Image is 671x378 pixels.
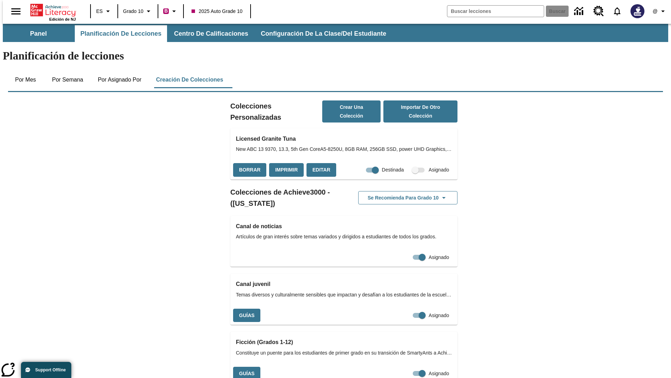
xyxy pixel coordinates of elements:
span: Edición de NJ [49,17,76,21]
button: Panel [3,25,73,42]
button: Perfil/Configuración [649,5,671,17]
a: Portada [30,3,76,17]
button: Grado: Grado 10, Elige un grado [120,5,156,17]
span: 2025 Auto Grade 10 [192,8,242,15]
h2: Colecciones Personalizadas [230,100,322,123]
button: Escoja un nuevo avatar [626,2,649,20]
h2: Colecciones de Achieve3000 - ([US_STATE]) [230,187,344,209]
span: Grado 10 [123,8,143,15]
h3: Canal de noticias [236,222,452,231]
div: Subbarra de navegación [3,24,668,42]
div: Subbarra de navegación [3,25,392,42]
button: Por semana [46,71,89,88]
span: Destinada [382,166,404,174]
span: Asignado [429,254,449,261]
input: Buscar campo [447,6,544,17]
a: Centro de recursos, Se abrirá en una pestaña nueva. [589,2,608,21]
h1: Planificación de lecciones [3,49,668,62]
button: Configuración de la clase/del estudiante [255,25,392,42]
button: Imprimir, Se abrirá en una ventana nueva [269,163,304,177]
button: Borrar [233,163,266,177]
span: Asignado [429,370,449,377]
button: Creación de colecciones [150,71,229,88]
button: Por mes [8,71,43,88]
span: Temas diversos y culturalmente sensibles que impactan y desafían a los estudiantes de la escuela ... [236,291,452,299]
span: ES [96,8,103,15]
button: Lenguaje: ES, Selecciona un idioma [93,5,115,17]
span: @ [652,8,657,15]
div: Portada [30,2,76,21]
span: Constituye un puente para los estudiantes de primer grado en su transición de SmartyAnts a Achiev... [236,349,452,357]
h3: Canal juvenil [236,279,452,289]
button: Boost El color de la clase es rojo violeta. Cambiar el color de la clase. [160,5,181,17]
button: Editar [306,163,336,177]
span: Support Offline [35,367,66,372]
button: Por asignado por [92,71,147,88]
span: Artículos de gran interés sobre temas variados y dirigidos a estudiantes de todos los grados. [236,233,452,240]
button: Crear una colección [322,100,381,122]
a: Centro de información [570,2,589,21]
button: Se recomienda para Grado 10 [358,191,457,205]
h3: Licensed Granite Tuna [236,134,452,144]
span: Asignado [429,312,449,319]
button: Support Offline [21,362,71,378]
button: Importar de otro Colección [383,100,457,122]
a: Notificaciones [608,2,626,20]
button: Centro de calificaciones [168,25,254,42]
span: Asignado [429,166,449,174]
button: Planificación de lecciones [75,25,167,42]
button: Abrir el menú lateral [6,1,26,22]
button: Guías [233,309,260,322]
img: Avatar [630,4,644,18]
span: B [164,7,168,15]
h3: Ficción (Grados 1-12) [236,337,452,347]
span: New ABC 13 9370, 13.3, 5th Gen CoreA5-8250U, 8GB RAM, 256GB SSD, power UHD Graphics, OS 10 Home, ... [236,146,452,153]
